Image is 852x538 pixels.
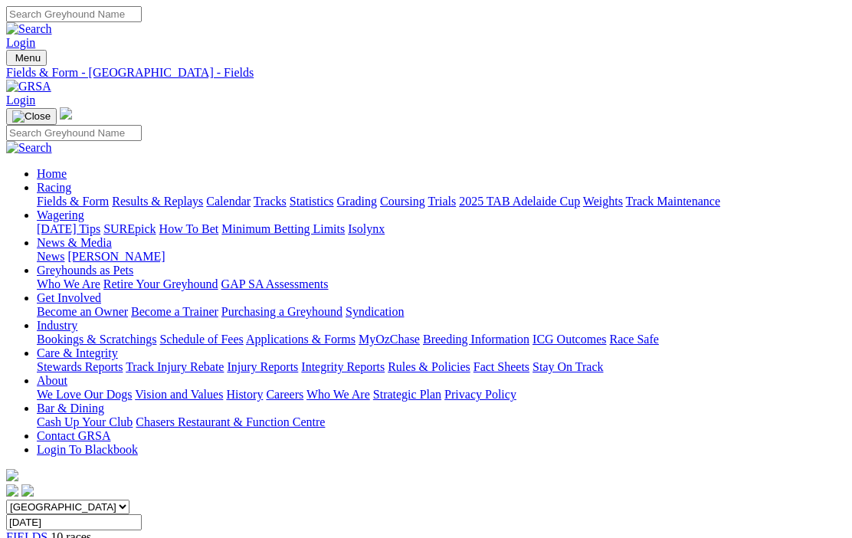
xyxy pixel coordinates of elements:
a: Who We Are [306,388,370,401]
img: Close [12,110,51,123]
a: Racing [37,181,71,194]
a: Strategic Plan [373,388,441,401]
a: Track Maintenance [626,195,720,208]
a: News & Media [37,236,112,249]
a: Tracks [254,195,287,208]
input: Select date [6,514,142,530]
a: 2025 TAB Adelaide Cup [459,195,580,208]
a: Vision and Values [135,388,223,401]
a: Chasers Restaurant & Function Centre [136,415,325,428]
div: Greyhounds as Pets [37,277,846,291]
a: We Love Our Dogs [37,388,132,401]
a: Rules & Policies [388,360,470,373]
a: Careers [266,388,303,401]
a: Stewards Reports [37,360,123,373]
img: twitter.svg [21,484,34,497]
a: GAP SA Assessments [221,277,329,290]
img: GRSA [6,80,51,93]
div: Wagering [37,222,846,236]
a: Track Injury Rebate [126,360,224,373]
a: ICG Outcomes [532,333,606,346]
a: Care & Integrity [37,346,118,359]
a: Wagering [37,208,84,221]
a: Retire Your Greyhound [103,277,218,290]
a: Fields & Form - [GEOGRAPHIC_DATA] - Fields [6,66,846,80]
div: About [37,388,846,402]
a: Trials [428,195,456,208]
a: Integrity Reports [301,360,385,373]
a: Login [6,93,35,107]
a: Stay On Track [532,360,603,373]
a: Injury Reports [227,360,298,373]
a: Home [37,167,67,180]
a: History [226,388,263,401]
a: Bookings & Scratchings [37,333,156,346]
a: Login [6,36,35,49]
a: Bar & Dining [37,402,104,415]
a: Calendar [206,195,251,208]
a: Applications & Forms [246,333,356,346]
a: Become a Trainer [131,305,218,318]
div: News & Media [37,250,846,264]
a: [PERSON_NAME] [67,250,165,263]
img: logo-grsa-white.png [6,469,18,481]
a: Statistics [290,195,334,208]
span: Menu [15,52,41,64]
a: Weights [583,195,623,208]
img: facebook.svg [6,484,18,497]
a: Purchasing a Greyhound [221,305,342,318]
img: Search [6,141,52,155]
a: Greyhounds as Pets [37,264,133,277]
a: Login To Blackbook [37,443,138,456]
a: Results & Replays [112,195,203,208]
div: Care & Integrity [37,360,846,374]
a: SUREpick [103,222,156,235]
div: Racing [37,195,846,208]
a: Fact Sheets [474,360,529,373]
a: Privacy Policy [444,388,516,401]
a: How To Bet [159,222,219,235]
a: MyOzChase [359,333,420,346]
a: Grading [337,195,377,208]
a: Minimum Betting Limits [221,222,345,235]
a: Become an Owner [37,305,128,318]
a: Breeding Information [423,333,529,346]
a: Schedule of Fees [159,333,243,346]
a: Who We Are [37,277,100,290]
a: Get Involved [37,291,101,304]
a: [DATE] Tips [37,222,100,235]
a: Syndication [346,305,404,318]
a: Race Safe [609,333,658,346]
a: Contact GRSA [37,429,110,442]
input: Search [6,6,142,22]
div: Get Involved [37,305,846,319]
a: Industry [37,319,77,332]
button: Toggle navigation [6,108,57,125]
div: Bar & Dining [37,415,846,429]
a: News [37,250,64,263]
a: Isolynx [348,222,385,235]
div: Industry [37,333,846,346]
a: Coursing [380,195,425,208]
a: Fields & Form [37,195,109,208]
a: About [37,374,67,387]
img: Search [6,22,52,36]
button: Toggle navigation [6,50,47,66]
a: Cash Up Your Club [37,415,133,428]
input: Search [6,125,142,141]
img: logo-grsa-white.png [60,107,72,120]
